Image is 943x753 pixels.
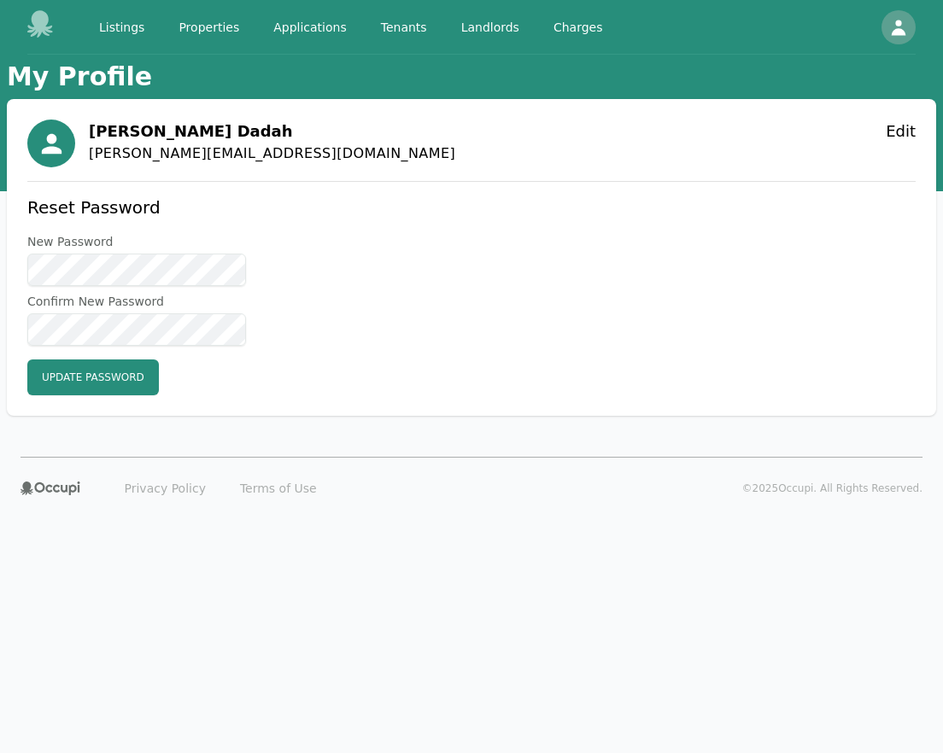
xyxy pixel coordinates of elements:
a: Terms of Use [230,475,327,502]
a: Charges [543,12,613,43]
a: Landlords [451,12,530,43]
a: Privacy Policy [114,475,216,502]
a: Properties [168,12,249,43]
label: Confirm New Password [27,293,246,310]
h1: My Profile [7,61,152,92]
h2: [PERSON_NAME] Dadah [89,120,455,143]
a: Tenants [371,12,437,43]
button: Update Password [27,359,159,395]
span: [PERSON_NAME][EMAIL_ADDRESS][DOMAIN_NAME] [89,143,455,164]
a: Applications [263,12,357,43]
p: © 2025 Occupi. All Rights Reserved. [742,482,922,495]
label: New Password [27,233,246,250]
h2: Reset Password [27,196,246,219]
button: Edit [886,120,916,143]
a: Listings [89,12,155,43]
